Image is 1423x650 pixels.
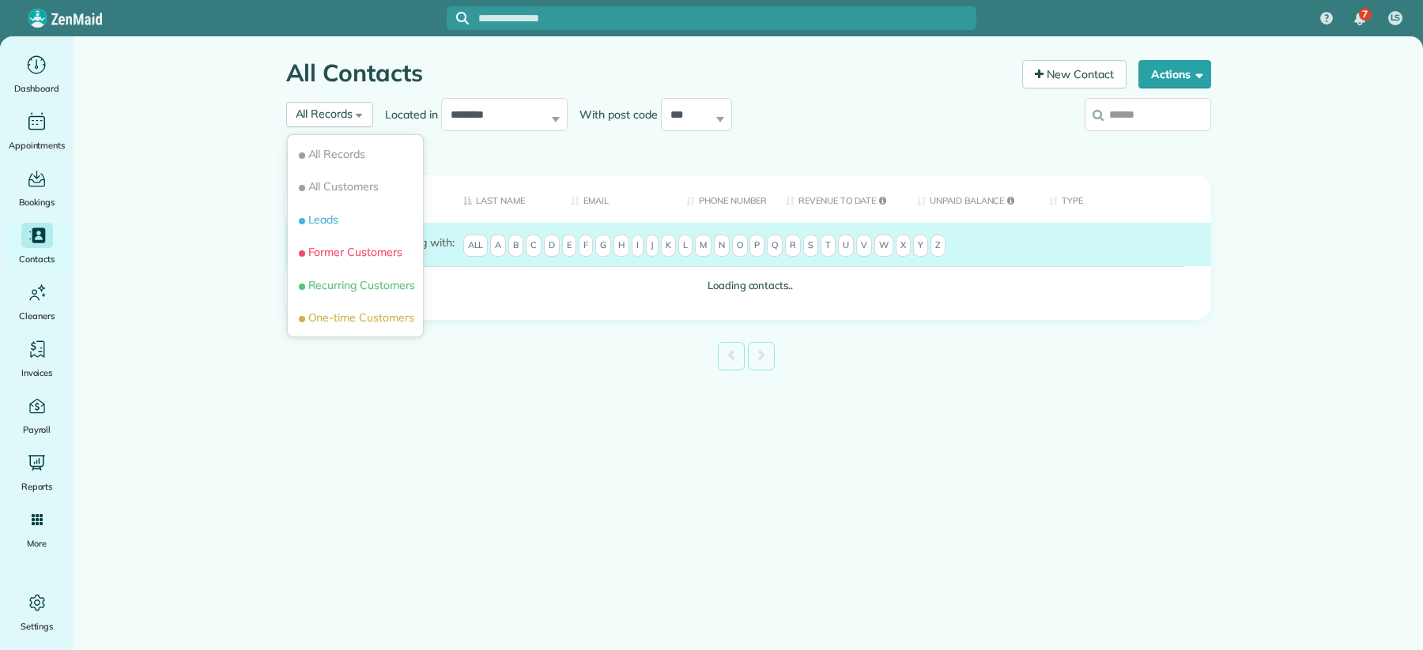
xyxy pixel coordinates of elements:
a: New Contact [1022,60,1127,88]
span: Leads [296,212,339,227]
span: F [579,235,593,257]
th: Last Name: activate to sort column descending [451,175,559,224]
label: With post code [568,107,661,122]
span: Payroll [23,422,51,438]
span: H [613,235,629,257]
span: LS [1391,12,1401,24]
span: N [714,235,730,257]
th: Unpaid Balance: activate to sort column ascending [905,175,1037,224]
span: A [490,235,506,257]
th: Email: activate to sort column ascending [559,175,674,224]
span: D [544,235,560,257]
span: I [632,235,644,257]
span: Reports [21,479,53,494]
span: T [821,235,836,257]
span: All [463,235,489,257]
a: Cleaners [6,280,67,324]
label: starting with: [330,235,455,250]
span: Contacts [19,251,55,267]
span: E [562,235,576,257]
span: G [595,235,611,257]
span: Settings [21,618,54,634]
span: S [803,235,818,257]
span: L [678,235,693,257]
a: Dashboard [6,52,67,96]
button: Actions [1138,60,1211,88]
button: Focus search [447,12,469,24]
span: Bookings [19,194,55,210]
span: Former Customers [296,244,402,260]
span: Invoices [21,365,53,381]
th: Revenue to Date: activate to sort column ascending [774,175,905,224]
div: 7 unread notifications [1343,2,1376,36]
span: Dashboard [14,81,59,96]
span: X [896,235,911,257]
a: Contacts [6,223,67,267]
span: P [749,235,764,257]
a: Bookings [6,166,67,210]
th: Type: activate to sort column ascending [1037,175,1211,224]
span: All Records [296,107,353,121]
span: C [526,235,542,257]
span: Q [767,235,783,257]
label: Located in [373,107,441,122]
span: B [508,235,523,257]
span: J [646,235,659,257]
span: V [856,235,872,257]
a: Settings [6,590,67,634]
a: Reports [6,450,67,494]
span: R [785,235,801,257]
th: First Name: activate to sort column ascending [286,175,452,224]
a: Appointments [6,109,67,153]
a: Invoices [6,336,67,381]
h1: All Contacts [286,60,1011,86]
td: Loading contacts.. [286,266,1211,305]
span: W [874,235,893,257]
span: All Records [296,146,366,162]
span: Z [930,235,946,257]
svg: Focus search [456,12,469,24]
div: Showing 0 to 0 of 0 contacts [286,141,1211,163]
span: More [27,535,47,551]
th: Phone number: activate to sort column ascending [674,175,774,224]
span: Recurring Customers [296,277,415,293]
span: M [695,235,711,257]
span: Y [913,235,928,257]
span: 7 [1362,8,1368,21]
span: Appointments [9,137,66,153]
span: K [661,235,676,257]
a: Payroll [6,393,67,438]
span: U [838,235,854,257]
span: All Customers [296,178,379,194]
span: Cleaners [19,308,55,324]
span: One-time Customers [296,310,414,325]
span: O [732,235,748,257]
